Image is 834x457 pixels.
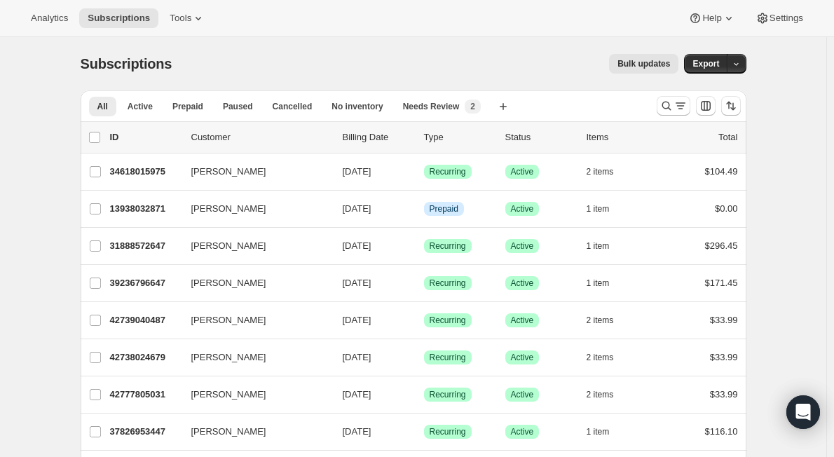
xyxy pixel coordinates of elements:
span: [DATE] [343,278,371,288]
p: 42739040487 [110,313,180,327]
span: [PERSON_NAME] [191,350,266,364]
div: Open Intercom Messenger [786,395,820,429]
span: [DATE] [343,352,371,362]
span: $171.45 [705,278,738,288]
div: 39236796647[PERSON_NAME][DATE]SuccessRecurringSuccessActive1 item$171.45 [110,273,738,293]
button: Tools [161,8,214,28]
button: [PERSON_NAME] [183,309,323,332]
span: [PERSON_NAME] [191,165,266,179]
span: Recurring [430,389,466,400]
span: No inventory [331,101,383,112]
button: [PERSON_NAME] [183,421,323,443]
span: [DATE] [343,203,371,214]
span: Recurring [430,240,466,252]
span: Settings [770,13,803,24]
span: Export [692,58,719,69]
span: $104.49 [705,166,738,177]
div: Type [424,130,494,144]
p: Total [718,130,737,144]
span: 2 items [587,352,614,363]
button: Create new view [492,97,514,116]
span: Subscriptions [81,56,172,71]
span: 2 [470,101,475,112]
span: Recurring [430,426,466,437]
p: 37826953447 [110,425,180,439]
div: 31888572647[PERSON_NAME][DATE]SuccessRecurringSuccessActive1 item$296.45 [110,236,738,256]
button: 2 items [587,162,629,182]
button: [PERSON_NAME] [183,383,323,406]
span: Bulk updates [617,58,670,69]
span: Recurring [430,352,466,363]
div: 34618015975[PERSON_NAME][DATE]SuccessRecurringSuccessActive2 items$104.49 [110,162,738,182]
div: 37826953447[PERSON_NAME][DATE]SuccessRecurringSuccessActive1 item$116.10 [110,422,738,442]
button: Export [684,54,727,74]
span: [PERSON_NAME] [191,239,266,253]
p: 39236796647 [110,276,180,290]
span: 2 items [587,166,614,177]
span: Active [128,101,153,112]
span: Active [511,426,534,437]
span: All [97,101,108,112]
button: Analytics [22,8,76,28]
span: Cancelled [273,101,313,112]
span: $33.99 [710,315,738,325]
span: Help [702,13,721,24]
span: Prepaid [172,101,203,112]
span: [DATE] [343,315,371,325]
span: $33.99 [710,352,738,362]
span: 2 items [587,315,614,326]
button: Help [680,8,744,28]
span: [PERSON_NAME] [191,202,266,216]
button: 2 items [587,311,629,330]
button: [PERSON_NAME] [183,161,323,183]
div: Items [587,130,657,144]
span: Active [511,240,534,252]
p: 42777805031 [110,388,180,402]
span: $0.00 [715,203,738,214]
span: [PERSON_NAME] [191,388,266,402]
button: [PERSON_NAME] [183,198,323,220]
button: 1 item [587,199,625,219]
span: [PERSON_NAME] [191,425,266,439]
span: Active [511,278,534,289]
span: Needs Review [403,101,460,112]
p: ID [110,130,180,144]
button: Search and filter results [657,96,690,116]
span: $296.45 [705,240,738,251]
button: Customize table column order and visibility [696,96,716,116]
button: Sort the results [721,96,741,116]
span: [DATE] [343,166,371,177]
p: 31888572647 [110,239,180,253]
p: 42738024679 [110,350,180,364]
span: [DATE] [343,240,371,251]
span: Active [511,389,534,400]
button: [PERSON_NAME] [183,272,323,294]
span: Active [511,203,534,214]
span: 1 item [587,240,610,252]
span: [PERSON_NAME] [191,313,266,327]
span: Recurring [430,315,466,326]
span: Tools [170,13,191,24]
button: Settings [747,8,812,28]
div: IDCustomerBilling DateTypeStatusItemsTotal [110,130,738,144]
button: [PERSON_NAME] [183,346,323,369]
span: Subscriptions [88,13,150,24]
button: [PERSON_NAME] [183,235,323,257]
span: 2 items [587,389,614,400]
p: Customer [191,130,331,144]
button: 1 item [587,236,625,256]
span: [DATE] [343,389,371,400]
span: 1 item [587,278,610,289]
span: Recurring [430,278,466,289]
button: 2 items [587,385,629,404]
span: 1 item [587,426,610,437]
span: 1 item [587,203,610,214]
button: 1 item [587,422,625,442]
div: 42739040487[PERSON_NAME][DATE]SuccessRecurringSuccessActive2 items$33.99 [110,311,738,330]
span: Active [511,352,534,363]
span: $33.99 [710,389,738,400]
span: Prepaid [430,203,458,214]
span: Recurring [430,166,466,177]
div: 13938032871[PERSON_NAME][DATE]InfoPrepaidSuccessActive1 item$0.00 [110,199,738,219]
button: 1 item [587,273,625,293]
